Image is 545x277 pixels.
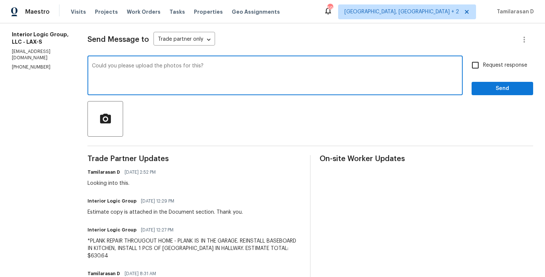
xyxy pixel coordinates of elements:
[92,63,458,89] textarea: Could you please upload the photos for this?
[87,155,301,163] span: Trade Partner Updates
[153,34,215,46] div: Trade partner only
[483,61,527,69] span: Request response
[472,82,533,96] button: Send
[12,31,70,46] h5: Interior Logic Group, LLC - LAX-S
[12,49,70,61] p: [EMAIL_ADDRESS][DOMAIN_NAME]
[87,226,136,234] h6: Interior Logic Group
[194,8,223,16] span: Properties
[87,168,120,176] h6: Tamilarasan D
[232,8,280,16] span: Geo Assignments
[87,208,243,216] div: Estimate copy is attached in the Document section. Thank you.
[141,197,174,205] span: [DATE] 12:29 PM
[344,8,459,16] span: [GEOGRAPHIC_DATA], [GEOGRAPHIC_DATA] + 2
[494,8,534,16] span: Tamilarasan D
[12,64,70,70] p: [PHONE_NUMBER]
[125,168,156,176] span: [DATE] 2:52 PM
[87,180,160,187] div: Looking into this.
[327,4,333,12] div: 59
[169,9,185,14] span: Tasks
[141,226,174,234] span: [DATE] 12:27 PM
[478,84,527,93] span: Send
[87,237,301,260] div: *PLANK REPAIR THROUGOUT HOME - PLANK IS IN THE GARAGE. REINSTALL BASEBOARD IN KITCHEN, INSTALL 1 ...
[320,155,533,163] span: On-site Worker Updates
[127,8,161,16] span: Work Orders
[71,8,86,16] span: Visits
[25,8,50,16] span: Maestro
[95,8,118,16] span: Projects
[87,36,149,43] span: Send Message to
[87,197,136,205] h6: Interior Logic Group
